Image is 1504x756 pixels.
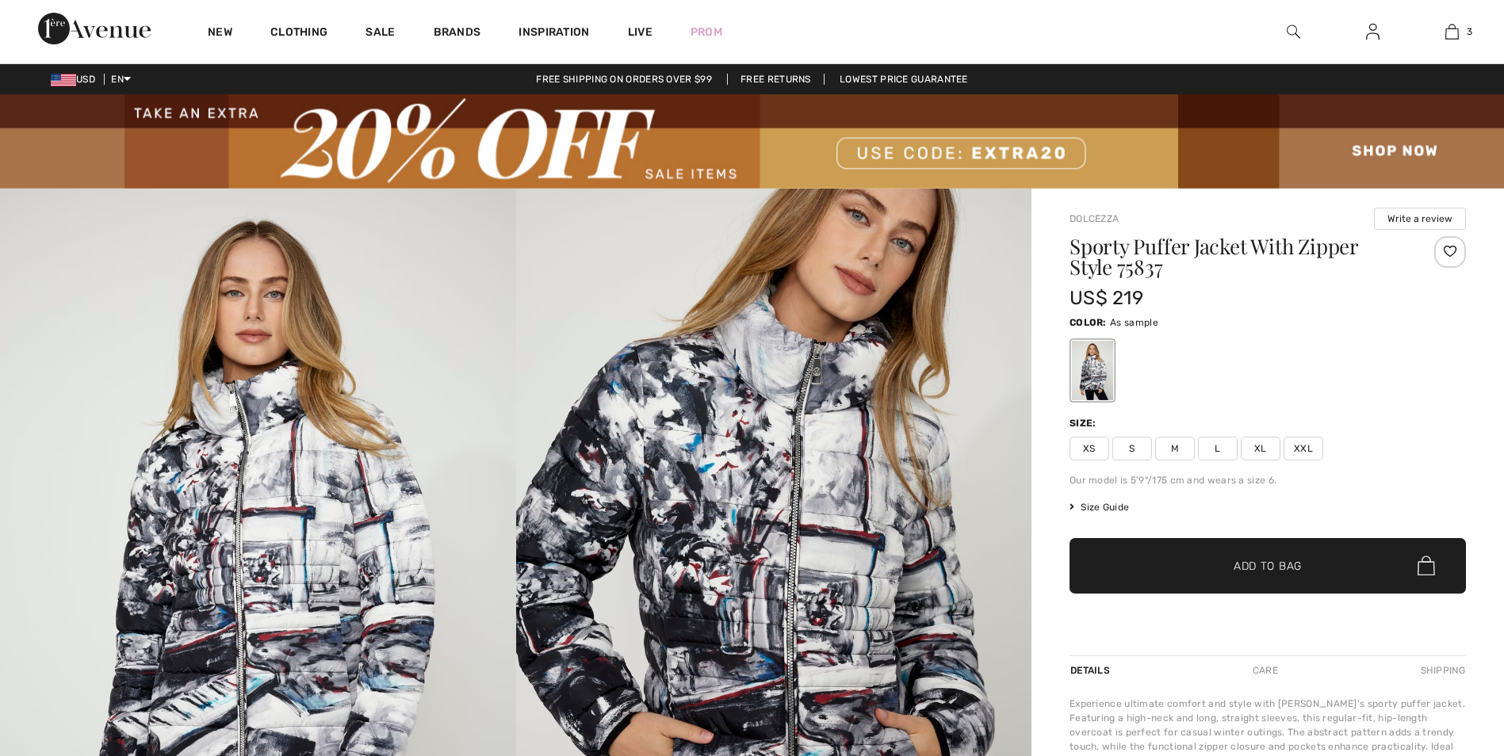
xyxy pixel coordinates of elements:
a: Sale [365,25,395,42]
img: My Info [1366,22,1380,41]
img: search the website [1287,22,1300,41]
span: Size Guide [1070,500,1129,514]
span: XXL [1284,437,1323,460]
button: Add to Bag [1070,538,1466,594]
div: Details [1070,656,1114,685]
a: Prom [691,24,722,40]
span: Add to Bag [1234,557,1302,574]
img: 1ère Avenue [38,13,151,44]
a: New [208,25,232,42]
a: Free Returns [727,74,825,85]
div: As sample [1072,341,1113,400]
span: S [1112,437,1152,460]
a: 3 [1413,22,1491,41]
span: USD [51,74,101,85]
button: Write a review [1374,208,1466,230]
span: XS [1070,437,1109,460]
span: Inspiration [519,25,589,42]
a: Free shipping on orders over $99 [523,74,725,85]
div: Care [1239,656,1292,685]
a: Dolcezza [1070,213,1119,224]
span: As sample [1110,317,1158,328]
h1: Sporty Puffer Jacket With Zipper Style 75837 [1070,236,1400,277]
div: Our model is 5'9"/175 cm and wears a size 6. [1070,473,1466,487]
span: M [1155,437,1195,460]
span: L [1198,437,1238,460]
span: Color: [1070,317,1107,328]
a: Sign In [1353,22,1392,42]
div: Size: [1070,416,1100,430]
a: Brands [434,25,481,42]
img: My Bag [1445,22,1459,41]
span: US$ 219 [1070,287,1143,309]
span: EN [111,74,131,85]
a: Clothing [270,25,327,42]
span: XL [1241,437,1280,460]
a: Lowest Price Guarantee [827,74,981,85]
span: 3 [1467,25,1472,39]
a: Live [628,24,652,40]
img: US Dollar [51,74,76,86]
img: Bag.svg [1418,556,1435,576]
